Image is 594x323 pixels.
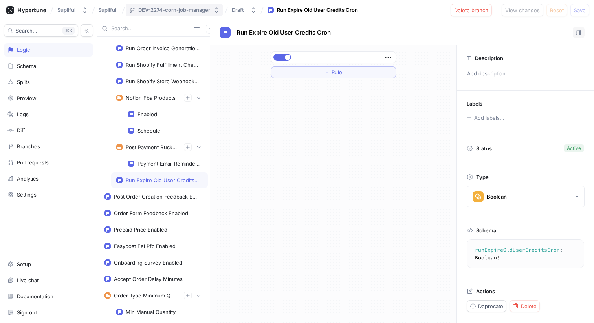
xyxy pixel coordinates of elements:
div: Branches [17,143,40,150]
div: Run Order Invoice Generation Cron [126,45,200,51]
p: Description [475,55,503,61]
div: Easypost Eel Pfc Enabled [114,243,176,249]
button: Boolean [467,186,585,207]
a: Documentation [4,290,93,303]
p: Labels [467,100,482,107]
p: Add description... [464,67,587,80]
span: Search... [16,28,37,33]
div: Post Order Creation Feedback Enabled [114,193,200,200]
span: Supliful [98,7,116,13]
button: ＋Rule [271,66,396,78]
div: Draft [232,7,244,13]
button: Draft [229,4,260,16]
span: Reset [550,8,564,13]
span: View changes [505,8,540,13]
div: Order Type Minimum Quantities [114,292,178,299]
div: Prepaid Price Enabled [114,226,167,233]
button: Delete [510,300,540,312]
div: Settings [17,192,37,198]
button: Search...K [4,24,78,37]
button: Deprecate [467,300,506,312]
div: Min Manual Quantity [126,309,176,315]
div: Enabled [137,111,157,117]
div: Notion Fba Products [126,95,176,101]
div: Splits [17,79,30,85]
button: Save [570,4,589,16]
div: Payment Email Reminders Enabled [137,161,200,167]
div: Supliful [57,7,75,13]
div: Run Expire Old User Credits Cron [277,6,358,14]
div: Run Shopify Fulfillment Check Cron [126,62,200,68]
div: DEV-2274-corn-job-manager [138,7,210,13]
div: Schema [17,63,36,69]
div: Boolean [487,193,507,200]
div: Preview [17,95,37,101]
p: Status [476,143,492,154]
input: Search... [111,25,191,33]
div: Run Shopify Store Webhook Check Cron [126,78,200,84]
span: Save [574,8,586,13]
button: Reset [546,4,567,16]
div: Documentation [17,293,53,299]
textarea: runExpireOldUserCreditsCron: Boolean! [470,243,594,265]
div: Setup [17,261,31,267]
div: Sign out [17,309,37,316]
button: Add labels... [464,113,506,123]
button: Supliful [54,4,91,16]
button: Delete branch [451,4,492,16]
p: Schema [476,227,496,234]
button: View changes [502,4,543,16]
span: Delete branch [454,8,488,13]
p: Actions [476,288,495,294]
div: Accept Order Delay Minutes [114,276,183,282]
button: DEV-2274-corn-job-manager [126,4,223,16]
span: ＋ [324,70,330,75]
span: Delete [521,304,537,308]
div: Active [567,145,581,152]
div: Post Payment Buckets [126,144,178,150]
div: Logs [17,111,29,117]
div: Logic [17,47,30,53]
div: Onboarding Survey Enabled [114,259,182,266]
span: Run Expire Old User Credits Cron [236,29,331,36]
div: Live chat [17,277,38,283]
p: Type [476,174,489,180]
div: K [62,27,75,35]
span: Deprecate [478,304,503,308]
div: Order Form Feedback Enabled [114,210,188,216]
div: Diff [17,127,25,133]
div: Add labels... [474,115,504,120]
div: Run Expire Old User Credits Cron [126,177,200,183]
span: Rule [332,70,342,75]
div: Analytics [17,175,38,182]
div: Schedule [137,128,160,134]
div: Pull requests [17,159,49,166]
